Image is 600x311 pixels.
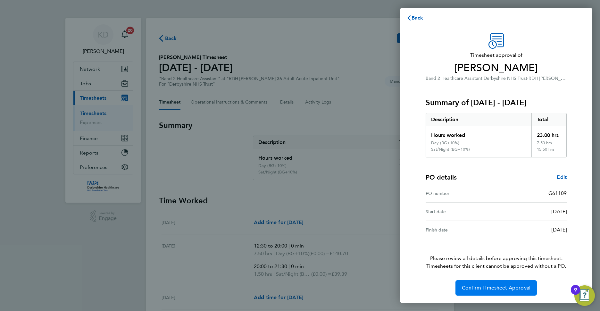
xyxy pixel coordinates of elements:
[431,147,470,152] div: Sat/Night (BG+10%)
[412,15,423,21] span: Back
[531,126,567,140] div: 23.00 hrs
[482,76,484,81] span: ·
[426,126,531,140] div: Hours worked
[426,76,482,81] span: Band 2 Healthcare Assistant
[426,113,567,157] div: Summary of 18 - 24 Aug 2025
[527,76,529,81] span: ·
[531,147,567,157] div: 15.50 hrs
[574,285,595,306] button: Open Resource Center, 9 new notifications
[531,113,567,126] div: Total
[455,280,537,296] button: Confirm Timesheet Approval
[418,262,574,270] span: Timesheets for this client cannot be approved without a PO.
[431,140,459,146] div: Day (BG+10%)
[426,226,496,234] div: Finish date
[496,208,567,215] div: [DATE]
[496,226,567,234] div: [DATE]
[574,290,577,298] div: 9
[531,140,567,147] div: 7.50 hrs
[418,239,574,270] p: Please review all details before approving this timesheet.
[557,173,567,181] a: Edit
[426,62,567,74] span: [PERSON_NAME]
[484,76,527,81] span: Derbyshire NHS Trust
[426,97,567,108] h3: Summary of [DATE] - [DATE]
[426,173,457,182] h4: PO details
[548,190,567,196] span: G61109
[400,12,430,24] button: Back
[426,113,531,126] div: Description
[462,285,530,291] span: Confirm Timesheet Approval
[426,208,496,215] div: Start date
[557,174,567,180] span: Edit
[426,189,496,197] div: PO number
[426,51,567,59] span: Timesheet approval of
